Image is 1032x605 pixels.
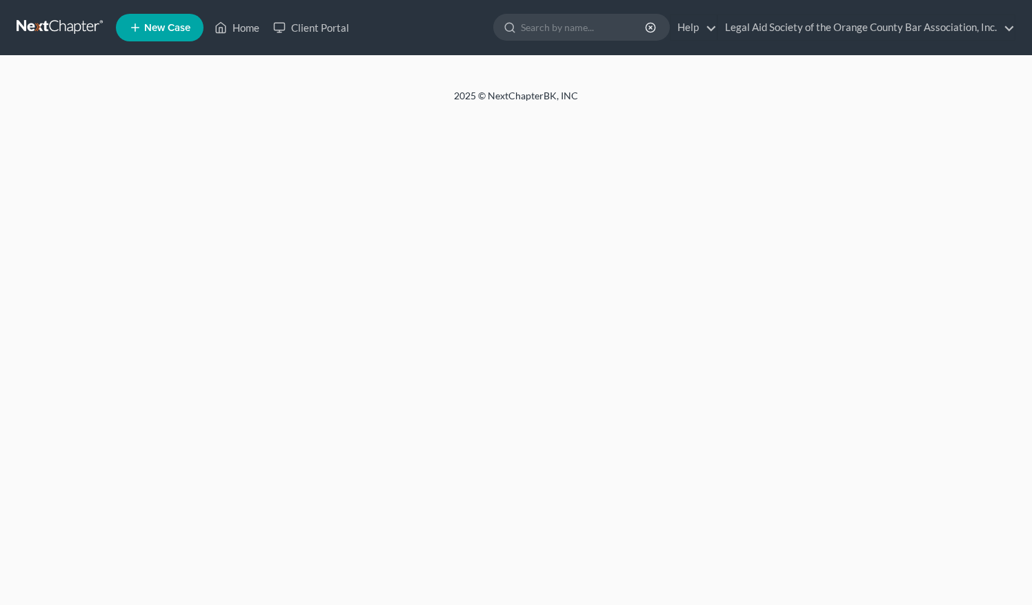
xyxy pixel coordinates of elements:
[266,15,356,40] a: Client Portal
[521,14,647,40] input: Search by name...
[123,89,909,114] div: 2025 © NextChapterBK, INC
[208,15,266,40] a: Home
[718,15,1015,40] a: Legal Aid Society of the Orange County Bar Association, Inc.
[144,23,190,33] span: New Case
[671,15,717,40] a: Help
